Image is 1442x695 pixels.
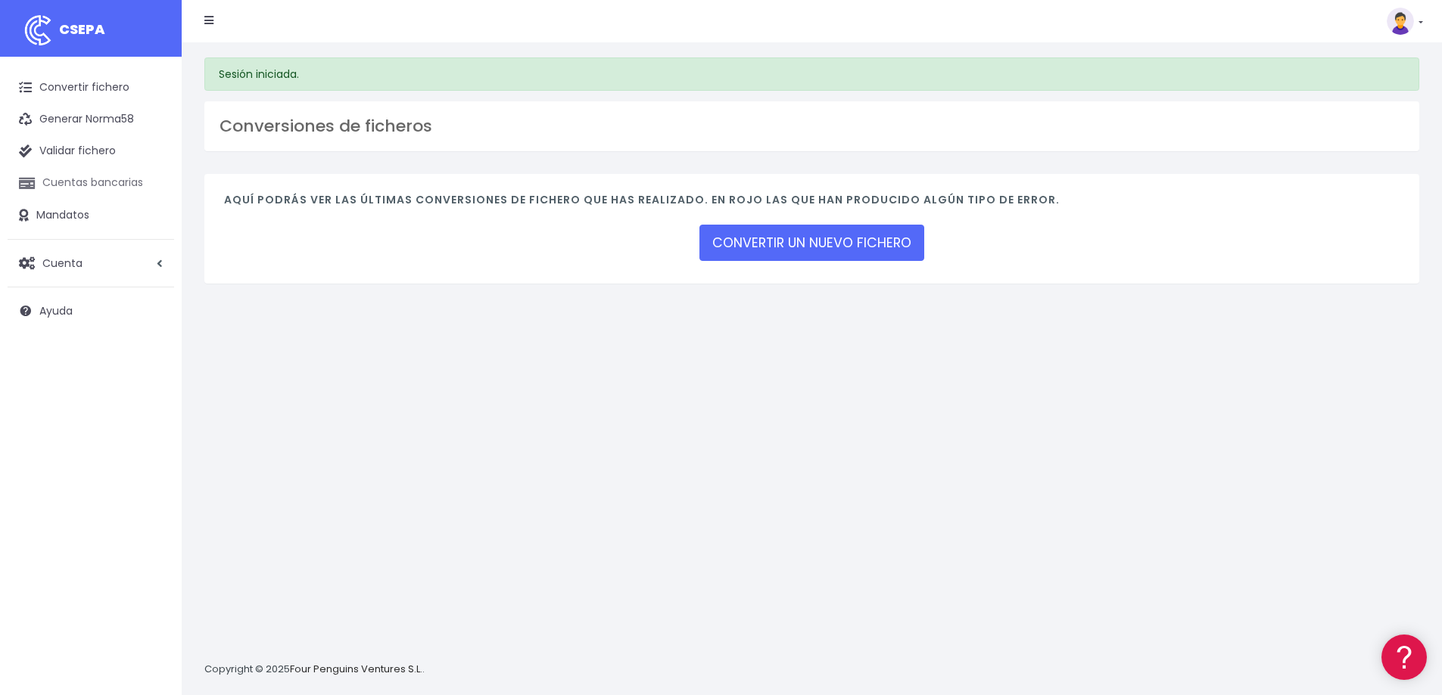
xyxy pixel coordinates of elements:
p: Copyright © 2025 . [204,662,425,678]
a: Four Penguins Ventures S.L. [290,662,422,676]
div: Sesión iniciada. [204,57,1419,91]
a: CONVERTIR UN NUEVO FICHERO [699,225,924,261]
a: Convertir fichero [8,72,174,104]
a: Ayuda [8,295,174,327]
a: Validar fichero [8,135,174,167]
a: Cuentas bancarias [8,167,174,199]
span: Ayuda [39,303,73,318]
a: Cuenta [8,247,174,279]
img: profile [1387,8,1414,35]
img: logo [19,11,57,49]
span: Cuenta [42,255,83,270]
a: Generar Norma58 [8,104,174,135]
a: Mandatos [8,200,174,231]
h3: Conversiones de ficheros [220,116,1404,136]
h4: Aquí podrás ver las últimas conversiones de fichero que has realizado. En rojo las que han produc... [224,194,1400,214]
span: CSEPA [59,20,105,39]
